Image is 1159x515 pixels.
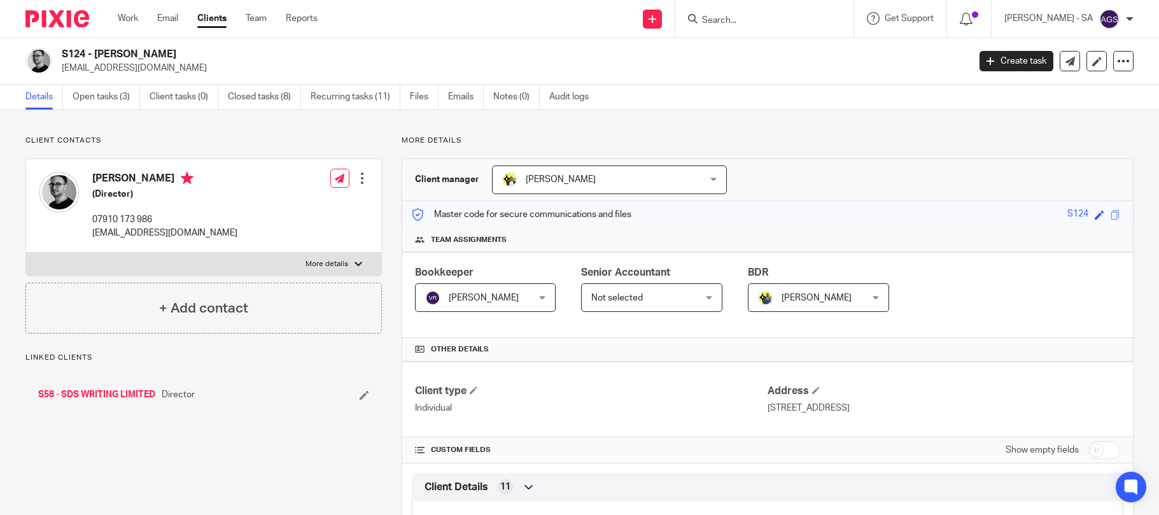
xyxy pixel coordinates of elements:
[1006,444,1079,456] label: Show empty fields
[1099,9,1120,29] img: svg%3E
[581,267,670,278] span: Senior Accountant
[25,353,382,363] p: Linked clients
[768,384,1120,398] h4: Address
[415,384,768,398] h4: Client type
[402,136,1134,146] p: More details
[73,85,140,109] a: Open tasks (3)
[197,12,227,25] a: Clients
[25,136,382,146] p: Client contacts
[549,85,598,109] a: Audit logs
[118,12,138,25] a: Work
[410,85,439,109] a: Files
[758,290,773,306] img: Dennis-Starbridge.jpg
[885,14,934,23] span: Get Support
[425,290,440,306] img: svg%3E
[306,259,348,269] p: More details
[311,85,400,109] a: Recurring tasks (11)
[701,15,815,27] input: Search
[768,402,1120,414] p: [STREET_ADDRESS]
[425,481,488,494] span: Client Details
[782,293,852,302] span: [PERSON_NAME]
[25,85,63,109] a: Details
[980,51,1053,71] a: Create task
[502,172,517,187] img: Carine-Starbridge.jpg
[25,10,89,27] img: Pixie
[159,299,248,318] h4: + Add contact
[1004,12,1093,25] p: [PERSON_NAME] - SA
[162,388,195,401] span: Director
[415,445,768,455] h4: CUSTOM FIELDS
[62,62,960,74] p: [EMAIL_ADDRESS][DOMAIN_NAME]
[415,267,474,278] span: Bookkeeper
[150,85,218,109] a: Client tasks (0)
[246,12,267,25] a: Team
[92,227,237,239] p: [EMAIL_ADDRESS][DOMAIN_NAME]
[415,173,479,186] h3: Client manager
[431,344,489,355] span: Other details
[448,85,484,109] a: Emails
[500,481,510,493] span: 11
[526,175,596,184] span: [PERSON_NAME]
[431,235,507,245] span: Team assignments
[1067,208,1088,222] div: S124
[39,172,80,213] img: Shain%20Shapiro.jpg
[412,208,631,221] p: Master code for secure communications and files
[286,12,318,25] a: Reports
[748,267,768,278] span: BDR
[92,188,237,201] h5: (Director)
[157,12,178,25] a: Email
[228,85,301,109] a: Closed tasks (8)
[25,48,52,74] img: Shain%20Shapiro.jpg
[92,172,237,188] h4: [PERSON_NAME]
[62,48,781,61] h2: S124 - [PERSON_NAME]
[591,293,643,302] span: Not selected
[38,388,155,401] a: S58 - SDS WRITING LIMITED
[493,85,540,109] a: Notes (0)
[415,402,768,414] p: Individual
[449,293,519,302] span: [PERSON_NAME]
[181,172,193,185] i: Primary
[92,213,237,226] p: 07910 173 986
